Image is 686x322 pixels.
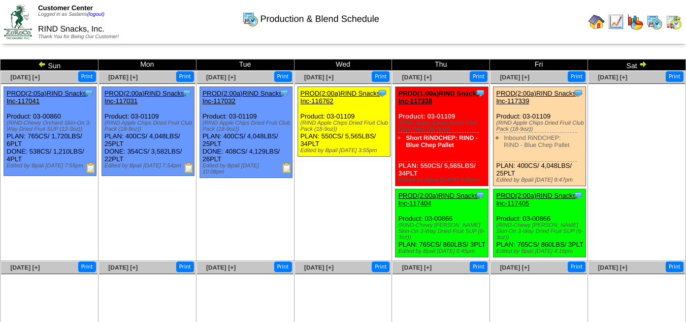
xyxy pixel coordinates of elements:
div: Product: 03-01109 PLAN: 550CS / 5,565LBS / 34PLT [396,87,488,186]
a: [DATE] [+] [206,264,236,271]
a: PROD(2:00a)RIND Snacks, Inc-116762 [301,90,382,105]
a: PROD(1:00a)RIND Snacks, Inc-117338 [398,90,481,105]
span: Production & Blend Schedule [260,14,379,24]
button: Print [666,71,683,82]
div: Edited by Bpali [DATE] 7:54pm [105,163,194,169]
a: PROD(2:05a)RIND Snacks, Inc-117041 [7,90,88,105]
div: Edited by Bpali [DATE] 9:47pm [496,177,585,183]
span: Thank You for Being Our Customer! [38,34,119,40]
img: Tooltip [182,88,192,98]
button: Print [372,71,389,82]
td: Fri [490,60,588,71]
a: [DATE] [+] [402,74,432,81]
a: PROD(2:00a)RIND Snacks, Inc-117339 [496,90,577,105]
div: Product: 03-01109 PLAN: 400CS / 4,048LBS / 25PLT DONE: 408CS / 4,129LBS / 26PLT [200,87,292,178]
img: line_graph.gif [608,14,624,30]
a: [DATE] [+] [108,74,138,81]
img: arrowleft.gif [38,60,46,68]
div: Edited by Bpali [DATE] 7:55pm [7,163,96,169]
a: Short RiNDCHEP: RIND - Blue Chep Pallet [406,134,477,149]
a: PROD(2:00a)RIND Snacks, Inc-117032 [203,90,284,105]
button: Print [78,261,96,272]
img: Tooltip [573,190,583,200]
div: Edited by Bpali [DATE] 3:55pm [301,148,390,154]
img: Tooltip [573,88,583,98]
img: graph.gif [627,14,643,30]
a: [DATE] [+] [598,264,627,271]
button: Print [568,261,585,272]
a: PROD(2:00a)RIND Snacks, Inc-117031 [105,90,186,105]
td: Thu [392,60,490,71]
a: PROD(2:00a)RIND Snacks, Inc-117405 [496,192,577,207]
a: PROD(2:00a)RIND Snacks, Inc-117404 [398,192,479,207]
a: [DATE] [+] [598,74,627,81]
a: [DATE] [+] [500,264,530,271]
button: Print [176,71,194,82]
div: (RIND Apple Chips Dried Fruit Club Pack (18-9oz)) [105,120,194,132]
div: (RIND Apple Chips Dried Fruit Club Pack (18-9oz)) [398,120,487,132]
img: Tooltip [377,88,387,98]
td: Sat [588,60,686,71]
span: Customer Center [38,4,93,12]
button: Print [78,71,96,82]
img: calendarprod.gif [646,14,663,30]
td: Wed [294,60,392,71]
a: [DATE] [+] [304,264,334,271]
button: Print [666,261,683,272]
img: calendarprod.gif [242,11,258,27]
img: Production Report [282,163,292,173]
a: [DATE] [+] [10,264,40,271]
td: Tue [196,60,294,71]
div: (RIND-Chewy [PERSON_NAME] Skin-On 3-Way Dried Fruit SUP (6-3oz)) [496,222,585,241]
div: (RIND-Chewy Orchard Skin-On 3-Way Dried Fruit SUP (12-3oz)) [7,120,96,132]
span: Logged in as Sadams [38,12,105,17]
button: Print [470,261,487,272]
img: Tooltip [84,88,94,98]
a: [DATE] [+] [206,74,236,81]
div: (RIND Apple Chips Dried Fruit Club Pack (18-9oz)) [301,120,390,132]
a: [DATE] [+] [500,74,530,81]
img: arrowright.gif [639,60,647,68]
a: (logout) [87,12,105,17]
a: Inbound RiNDCHEP: RIND - Blue Chep Pallet [504,134,569,149]
button: Print [274,261,292,272]
a: [DATE] [+] [402,264,432,271]
div: Product: 03-00866 PLAN: 765CS / 860LBS / 3PLT [396,189,488,257]
div: (RIND Apple Chips Dried Fruit Club Pack (18-9oz)) [203,120,292,132]
img: Production Report [86,163,96,173]
button: Print [470,71,487,82]
div: Product: 03-00866 PLAN: 765CS / 860LBS / 3PLT [494,189,586,257]
td: Sun [1,60,99,71]
div: Product: 03-00860 PLAN: 765CS / 1,720LBS / 6PLT DONE: 538CS / 1,210LBS / 4PLT [4,87,96,176]
div: Edited by Bpali [DATE] 4:16pm [496,248,585,254]
div: Edited by Bpali [DATE] 3:56pm [398,177,487,183]
a: [DATE] [+] [304,74,334,81]
img: home.gif [589,14,605,30]
div: Product: 03-01109 PLAN: 550CS / 5,565LBS / 34PLT [298,87,390,157]
img: Production Report [184,163,194,173]
a: [DATE] [+] [108,264,138,271]
img: ZoRoCo_Logo(Green%26Foil)%20jpg.webp [4,5,32,39]
img: Tooltip [475,88,485,98]
button: Print [274,71,292,82]
a: [DATE] [+] [10,74,40,81]
div: Edited by Bpali [DATE] 10:08pm [203,163,292,175]
button: Print [568,71,585,82]
img: calendarinout.gif [666,14,682,30]
div: Product: 03-01109 PLAN: 400CS / 4,048LBS / 25PLT [494,87,586,186]
div: (RIND Apple Chips Dried Fruit Club Pack (18-9oz)) [496,120,585,132]
img: Tooltip [475,190,485,200]
div: Product: 03-01109 PLAN: 400CS / 4,048LBS / 25PLT DONE: 354CS / 3,582LBS / 22PLT [102,87,194,176]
